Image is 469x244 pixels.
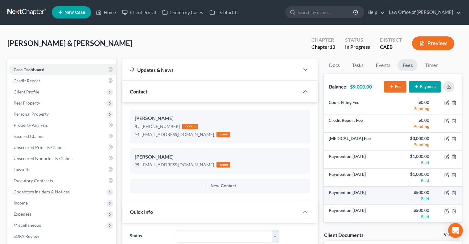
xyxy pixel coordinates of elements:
[159,7,206,18] a: Directory Cases
[345,43,370,51] div: In Progress
[14,145,64,150] span: Unsecured Priority Claims
[324,151,393,168] td: Payment on [DATE]
[142,162,214,168] div: [EMAIL_ADDRESS][DOMAIN_NAME]
[398,142,429,148] div: Pending
[380,36,402,43] div: District
[14,100,40,105] span: Real Property
[14,78,40,83] span: Credit Report
[14,167,30,172] span: Lawsuits
[14,222,41,228] span: Miscellaneous
[182,124,198,129] div: mobile
[9,164,116,175] a: Lawsuits
[9,175,116,186] a: Executory Contracts
[398,153,429,159] div: $1,000.00
[135,115,305,122] div: [PERSON_NAME]
[14,211,31,217] span: Expenses
[397,59,418,71] a: Fees
[7,39,132,48] span: [PERSON_NAME] & [PERSON_NAME]
[371,59,395,71] a: Events
[14,111,49,117] span: Personal Property
[412,36,454,50] button: Preview
[398,117,429,123] div: $0.00
[380,43,402,51] div: CAEB
[14,134,43,139] span: Secured Claims
[324,59,344,71] a: Docs
[9,75,116,86] a: Credit Report
[324,187,393,205] td: Payment on [DATE]
[135,184,305,188] button: New Contact
[9,231,116,242] a: SOFA Review
[9,64,116,75] a: Case Dashboard
[130,67,292,73] div: Updates & News
[216,132,230,137] div: home
[398,123,429,130] div: Pending
[420,59,442,71] a: Timer
[444,233,459,237] a: View All
[130,89,147,94] span: Contact
[311,36,335,43] div: Chapter
[398,171,429,177] div: $1,000.00
[14,156,72,161] span: Unsecured Nonpriority Claims
[311,43,335,51] div: Chapter
[324,132,393,150] td: [MEDICAL_DATA] Fee
[142,131,214,138] div: [EMAIL_ADDRESS][DOMAIN_NAME]
[398,99,429,105] div: $0.00
[135,153,305,161] div: [PERSON_NAME]
[364,7,385,18] a: Help
[398,196,429,202] div: Paid
[216,162,230,167] div: home
[14,189,70,194] span: Codebtors Insiders & Notices
[9,131,116,142] a: Secured Claims
[324,97,393,114] td: Court Filing Fee
[127,230,173,242] label: Status
[386,7,461,18] a: Law Office of [PERSON_NAME]
[448,223,463,238] div: Open Intercom Messenger
[14,200,28,205] span: Income
[345,36,370,43] div: Status
[409,81,441,93] button: Payment
[398,135,429,142] div: $3,000.00
[9,153,116,164] a: Unsecured Nonpriority Claims
[398,189,429,196] div: $500.00
[130,209,153,215] span: Quick Info
[206,7,241,18] a: DebtorCC
[398,207,429,213] div: $500.00
[329,84,347,89] strong: Balance:
[398,105,429,112] div: Pending
[14,67,44,72] span: Case Dashboard
[324,114,393,132] td: Credit Report Fee
[142,123,180,130] div: [PHONE_NUMBER]
[93,7,119,18] a: Home
[398,213,429,220] div: Paid
[14,89,39,94] span: Client Profile
[398,177,429,184] div: Paid
[330,44,335,50] span: 13
[119,7,159,18] a: Client Portal
[14,234,39,239] span: SOFA Review
[9,120,116,131] a: Property Analysis
[324,232,363,238] div: Client Documents
[298,6,354,18] input: Search by name...
[384,81,406,93] button: Fee
[398,159,429,166] div: Paid
[9,142,116,153] a: Unsecured Priority Claims
[350,84,372,89] strong: $9,000.00
[347,59,368,71] a: Tasks
[64,10,85,15] span: New Case
[324,205,393,222] td: Payment on [DATE]
[324,168,393,186] td: Payment on [DATE]
[14,122,48,128] span: Property Analysis
[14,178,53,183] span: Executory Contracts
